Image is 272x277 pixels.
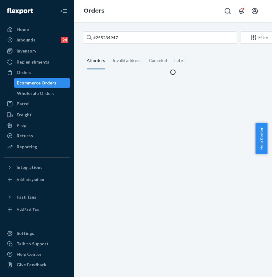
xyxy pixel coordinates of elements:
[83,31,237,44] input: Search orders
[4,192,70,202] button: Fast Tags
[17,112,32,118] div: Freight
[4,35,70,45] a: Inbounds24
[4,99,70,109] a: Parcel
[87,53,105,69] div: All orders
[17,80,56,86] div: Ecommerce Orders
[17,48,36,54] div: Inventory
[4,131,70,141] a: Returns
[174,53,183,68] div: Late
[17,101,30,107] div: Parcel
[79,2,109,20] ol: breadcrumbs
[61,37,68,43] div: 24
[4,57,70,67] a: Replenishments
[4,260,70,270] button: Give Feedback
[17,122,26,128] div: Prep
[84,7,104,14] a: Orders
[4,205,70,214] a: Add Fast Tag
[17,164,42,170] div: Integrations
[17,262,46,268] div: Give Feedback
[17,69,31,76] div: Orders
[14,88,70,98] a: Wholesale Orders
[17,207,39,212] div: Add Fast Tag
[4,162,70,172] button: Integrations
[4,239,70,249] button: Talk to Support
[17,37,35,43] div: Inbounds
[255,123,267,154] button: Help Center
[17,144,37,150] div: Reporting
[4,46,70,56] a: Inventory
[249,5,261,17] button: Open account menu
[17,133,33,139] div: Returns
[4,120,70,130] a: Prep
[222,5,234,17] button: Open Search Box
[4,175,70,185] a: Add Integration
[4,142,70,152] a: Reporting
[17,59,49,65] div: Replenishments
[4,25,70,34] a: Home
[4,68,70,77] a: Orders
[17,90,54,96] div: Wholesale Orders
[113,53,142,68] div: Invalid address
[17,241,49,247] div: Talk to Support
[17,26,29,33] div: Home
[4,110,70,120] a: Freight
[7,8,33,14] img: Flexport logo
[17,177,44,182] div: Add Integration
[14,78,70,88] a: Ecommerce Orders
[235,5,247,17] button: Open notifications
[4,249,70,259] a: Help Center
[4,228,70,238] a: Settings
[17,251,42,257] div: Help Center
[58,5,70,17] button: Close Navigation
[17,230,34,236] div: Settings
[149,53,167,68] div: Canceled
[17,194,36,200] div: Fast Tags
